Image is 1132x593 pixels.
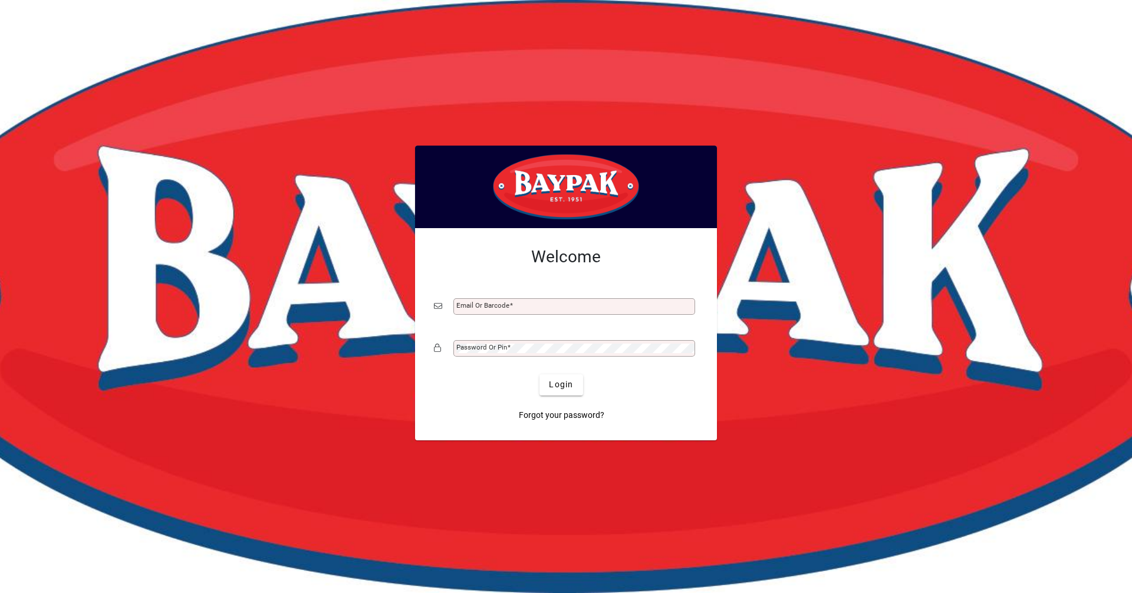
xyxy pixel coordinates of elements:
[539,374,583,396] button: Login
[456,343,507,351] mat-label: Password or Pin
[549,378,573,391] span: Login
[514,405,609,426] a: Forgot your password?
[434,247,698,267] h2: Welcome
[456,301,509,309] mat-label: Email or Barcode
[519,409,604,421] span: Forgot your password?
